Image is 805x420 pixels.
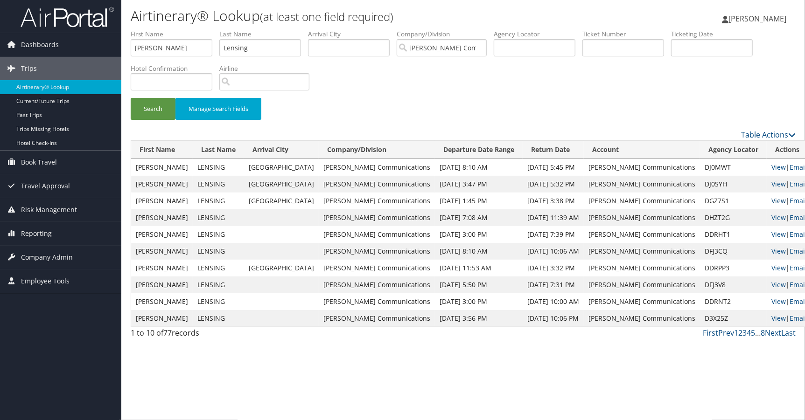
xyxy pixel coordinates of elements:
[163,328,172,338] span: 77
[435,310,523,327] td: [DATE] 3:56 PM
[260,9,393,24] small: (at least one field required)
[193,193,244,209] td: LENSING
[21,57,37,80] span: Trips
[722,5,796,33] a: [PERSON_NAME]
[584,159,700,176] td: [PERSON_NAME] Communications
[771,297,786,306] a: View
[700,226,767,243] td: DDRHT1
[700,176,767,193] td: DJ0SYH
[435,176,523,193] td: [DATE] 3:47 PM
[742,328,747,338] a: 3
[21,151,57,174] span: Book Travel
[700,310,767,327] td: D3X25Z
[584,276,700,293] td: [PERSON_NAME] Communications
[700,141,767,159] th: Agency Locator: activate to sort column ascending
[523,176,584,193] td: [DATE] 5:32 PM
[319,243,435,260] td: [PERSON_NAME] Communications
[523,226,584,243] td: [DATE] 7:39 PM
[193,243,244,260] td: LENSING
[584,260,700,276] td: [PERSON_NAME] Communications
[771,213,786,222] a: View
[219,29,308,39] label: Last Name
[131,98,175,120] button: Search
[319,276,435,293] td: [PERSON_NAME] Communications
[771,247,786,255] a: View
[244,141,319,159] th: Arrival City: activate to sort column ascending
[131,6,574,26] h1: Airtinerary® Lookup
[131,29,219,39] label: First Name
[741,130,796,140] a: Table Actions
[131,276,193,293] td: [PERSON_NAME]
[584,310,700,327] td: [PERSON_NAME] Communications
[244,260,319,276] td: [GEOGRAPHIC_DATA]
[21,222,52,245] span: Reporting
[435,193,523,209] td: [DATE] 1:45 PM
[700,276,767,293] td: DFJ3V8
[193,310,244,327] td: LENSING
[397,29,494,39] label: Company/Division
[193,159,244,176] td: LENSING
[21,246,73,269] span: Company Admin
[131,243,193,260] td: [PERSON_NAME]
[700,260,767,276] td: DDRPP3
[734,328,738,338] a: 1
[193,141,244,159] th: Last Name: activate to sort column ascending
[131,260,193,276] td: [PERSON_NAME]
[244,193,319,209] td: [GEOGRAPHIC_DATA]
[193,209,244,226] td: LENSING
[319,226,435,243] td: [PERSON_NAME] Communications
[523,193,584,209] td: [DATE] 3:38 PM
[765,328,781,338] a: Next
[244,176,319,193] td: [GEOGRAPHIC_DATA]
[523,243,584,260] td: [DATE] 10:06 AM
[21,33,59,56] span: Dashboards
[523,260,584,276] td: [DATE] 3:32 PM
[319,176,435,193] td: [PERSON_NAME] Communications
[761,328,765,338] a: 8
[584,243,700,260] td: [PERSON_NAME] Communications
[21,269,70,293] span: Employee Tools
[718,328,734,338] a: Prev
[319,209,435,226] td: [PERSON_NAME] Communications
[435,293,523,310] td: [DATE] 3:00 PM
[755,328,761,338] span: …
[131,209,193,226] td: [PERSON_NAME]
[193,176,244,193] td: LENSING
[494,29,582,39] label: Agency Locator
[771,263,786,272] a: View
[771,314,786,323] a: View
[771,163,786,172] a: View
[771,280,786,289] a: View
[193,276,244,293] td: LENSING
[21,198,77,221] span: Risk Management
[582,29,671,39] label: Ticket Number
[523,209,584,226] td: [DATE] 11:39 AM
[747,328,751,338] a: 4
[131,176,193,193] td: [PERSON_NAME]
[771,179,786,188] a: View
[308,29,397,39] label: Arrival City
[21,174,70,198] span: Travel Approval
[584,226,700,243] td: [PERSON_NAME] Communications
[131,64,219,73] label: Hotel Confirmation
[319,310,435,327] td: [PERSON_NAME] Communications
[131,193,193,209] td: [PERSON_NAME]
[700,209,767,226] td: DHZT2G
[700,243,767,260] td: DFJ3CQ
[131,327,287,343] div: 1 to 10 of records
[584,293,700,310] td: [PERSON_NAME] Communications
[584,193,700,209] td: [PERSON_NAME] Communications
[584,141,700,159] th: Account: activate to sort column ascending
[131,159,193,176] td: [PERSON_NAME]
[319,141,435,159] th: Company/Division
[728,14,786,24] span: [PERSON_NAME]
[523,293,584,310] td: [DATE] 10:00 AM
[700,193,767,209] td: DGZ7S1
[523,159,584,176] td: [DATE] 5:45 PM
[435,243,523,260] td: [DATE] 8:10 AM
[193,260,244,276] td: LENSING
[435,260,523,276] td: [DATE] 11:53 AM
[193,293,244,310] td: LENSING
[700,159,767,176] td: DJ0MWT
[771,196,786,205] a: View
